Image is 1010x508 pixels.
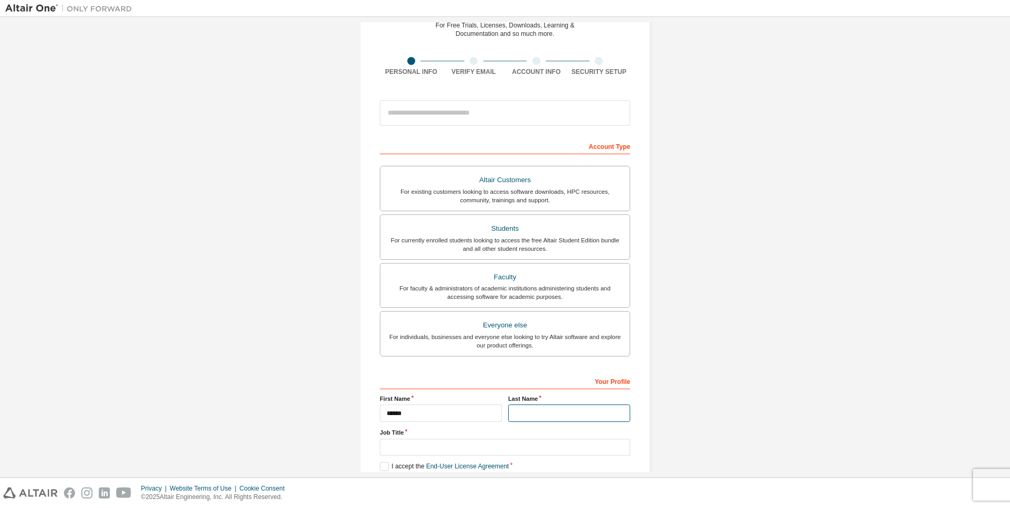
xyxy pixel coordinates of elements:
div: For Free Trials, Licenses, Downloads, Learning & Documentation and so much more. [436,21,575,38]
img: instagram.svg [81,487,92,498]
div: Altair Customers [387,173,623,187]
a: End-User License Agreement [426,463,509,470]
div: For currently enrolled students looking to access the free Altair Student Edition bundle and all ... [387,236,623,253]
div: Security Setup [568,68,631,76]
div: Students [387,221,623,236]
div: Your Profile [380,372,630,389]
img: facebook.svg [64,487,75,498]
label: Job Title [380,428,630,437]
div: Privacy [141,484,170,493]
div: Faculty [387,270,623,285]
div: Cookie Consent [239,484,291,493]
div: Verify Email [443,68,506,76]
img: altair_logo.svg [3,487,58,498]
label: Last Name [508,394,630,403]
div: Website Terms of Use [170,484,239,493]
div: Account Type [380,137,630,154]
img: Altair One [5,3,137,14]
div: Account Info [505,68,568,76]
div: Personal Info [380,68,443,76]
div: Everyone else [387,318,623,333]
div: For individuals, businesses and everyone else looking to try Altair software and explore our prod... [387,333,623,350]
img: linkedin.svg [99,487,110,498]
p: © 2025 Altair Engineering, Inc. All Rights Reserved. [141,493,291,502]
div: For existing customers looking to access software downloads, HPC resources, community, trainings ... [387,187,623,204]
img: youtube.svg [116,487,132,498]
div: For faculty & administrators of academic institutions administering students and accessing softwa... [387,284,623,301]
label: I accept the [380,462,509,471]
label: First Name [380,394,502,403]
